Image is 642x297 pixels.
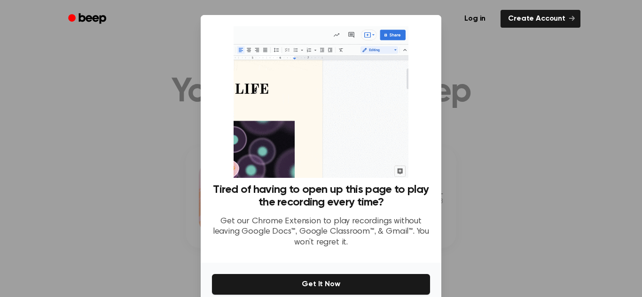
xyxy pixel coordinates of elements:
p: Get our Chrome Extension to play recordings without leaving Google Docs™, Google Classroom™, & Gm... [212,216,430,248]
a: Log in [455,8,495,30]
a: Create Account [501,10,580,28]
button: Get It Now [212,274,430,295]
a: Beep [62,10,115,28]
h3: Tired of having to open up this page to play the recording every time? [212,183,430,209]
img: Beep extension in action [234,26,408,178]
